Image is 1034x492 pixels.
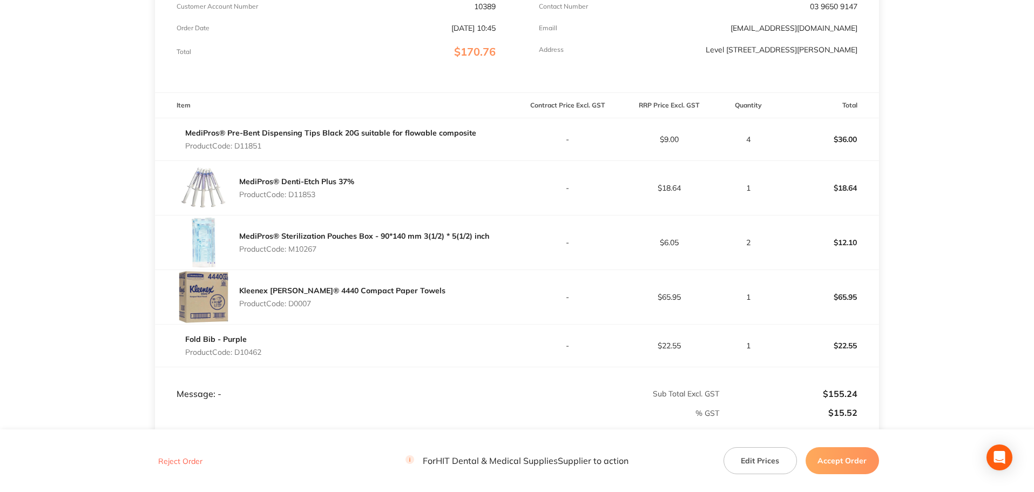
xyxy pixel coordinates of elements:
th: Total [778,93,879,118]
p: 4 [720,135,777,144]
p: $15.52 [720,408,857,417]
p: Product Code: D10462 [185,348,261,356]
th: RRP Price Excl. GST [618,93,720,118]
div: Open Intercom Messenger [986,444,1012,470]
button: Reject Order [155,456,206,466]
p: Product Code: D0007 [239,299,445,308]
p: Product Code: D11851 [185,141,476,150]
a: Kleenex [PERSON_NAME]® 4440 Compact Paper Towels [239,286,445,295]
p: $22.55 [619,341,719,350]
p: $9.00 [619,135,719,144]
th: Quantity [720,93,778,118]
p: - [518,184,618,192]
a: MediPros® Sterilization Pouches Box - 90*140 mm 3(1/2) * 5(1/2) inch [239,231,489,241]
p: $22.55 [778,333,878,359]
p: - [518,135,618,144]
p: $65.95 [778,284,878,310]
p: $12.10 [778,230,878,255]
a: MediPros® Pre-Bent Dispensing Tips Black 20G suitable for flowable composite [185,128,476,138]
img: MTQ5anVlNg [177,161,231,215]
p: Product Code: D11853 [239,190,354,199]
p: [DATE] 10:45 [451,24,496,32]
p: Level [STREET_ADDRESS][PERSON_NAME] [706,45,857,54]
button: Accept Order [806,447,879,474]
p: $65.95 [619,293,719,301]
p: Order Date [177,24,209,32]
button: Edit Prices [724,447,797,474]
p: $18.64 [619,184,719,192]
p: 03 9650 9147 [810,2,857,11]
a: [EMAIL_ADDRESS][DOMAIN_NAME] [731,23,857,33]
p: Customer Account Number [177,3,258,10]
p: Emaill [539,24,557,32]
p: - [518,238,618,247]
p: $36.00 [778,126,878,152]
p: $155.24 [720,389,857,399]
img: cDh6NTZ3NQ [177,270,231,324]
p: Total [177,48,191,56]
p: 1 [720,184,777,192]
p: Address [539,46,564,53]
p: $18.64 [778,175,878,201]
p: For HIT Dental & Medical Supplies Supplier to action [406,456,628,466]
a: Fold Bib - Purple [185,334,247,344]
a: MediPros® Denti-Etch Plus 37% [239,177,354,186]
p: 1 [720,341,777,350]
th: Contract Price Excl. GST [517,93,619,118]
th: Item [155,93,517,118]
p: - [518,293,618,301]
p: 10389 [474,2,496,11]
p: Sub Total Excl. GST [518,389,719,398]
p: $6.05 [619,238,719,247]
p: 2 [720,238,777,247]
p: Contact Number [539,3,588,10]
img: dWVldjk3ZA [177,215,231,269]
td: Message: - [155,367,517,400]
span: $170.76 [454,45,496,58]
p: % GST [156,409,719,417]
p: - [518,341,618,350]
p: 1 [720,293,777,301]
p: Product Code: M10267 [239,245,489,253]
